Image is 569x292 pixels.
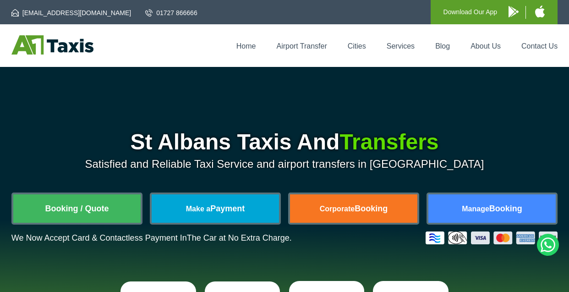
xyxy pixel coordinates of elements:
[428,194,556,223] a: ManageBooking
[471,42,501,50] a: About Us
[152,194,279,223] a: Make aPayment
[11,35,93,55] img: A1 Taxis St Albans LTD
[509,6,519,17] img: A1 Taxis Android App
[535,6,545,17] img: A1 Taxis iPhone App
[290,194,417,223] a: CorporateBooking
[387,42,415,50] a: Services
[435,42,450,50] a: Blog
[187,233,292,242] span: The Car at No Extra Charge.
[521,42,558,50] a: Contact Us
[320,205,355,213] span: Corporate
[186,205,210,213] span: Make a
[236,42,256,50] a: Home
[11,233,292,243] p: We Now Accept Card & Contactless Payment In
[11,8,131,17] a: [EMAIL_ADDRESS][DOMAIN_NAME]
[426,231,558,244] img: Credit And Debit Cards
[339,130,438,154] span: Transfers
[276,42,327,50] a: Airport Transfer
[443,6,498,18] p: Download Our App
[145,8,197,17] a: 01727 866666
[13,194,141,223] a: Booking / Quote
[348,42,366,50] a: Cities
[462,205,489,213] span: Manage
[11,131,558,153] h1: St Albans Taxis And
[11,158,558,171] p: Satisfied and Reliable Taxi Service and airport transfers in [GEOGRAPHIC_DATA]
[443,272,564,292] iframe: chat widget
